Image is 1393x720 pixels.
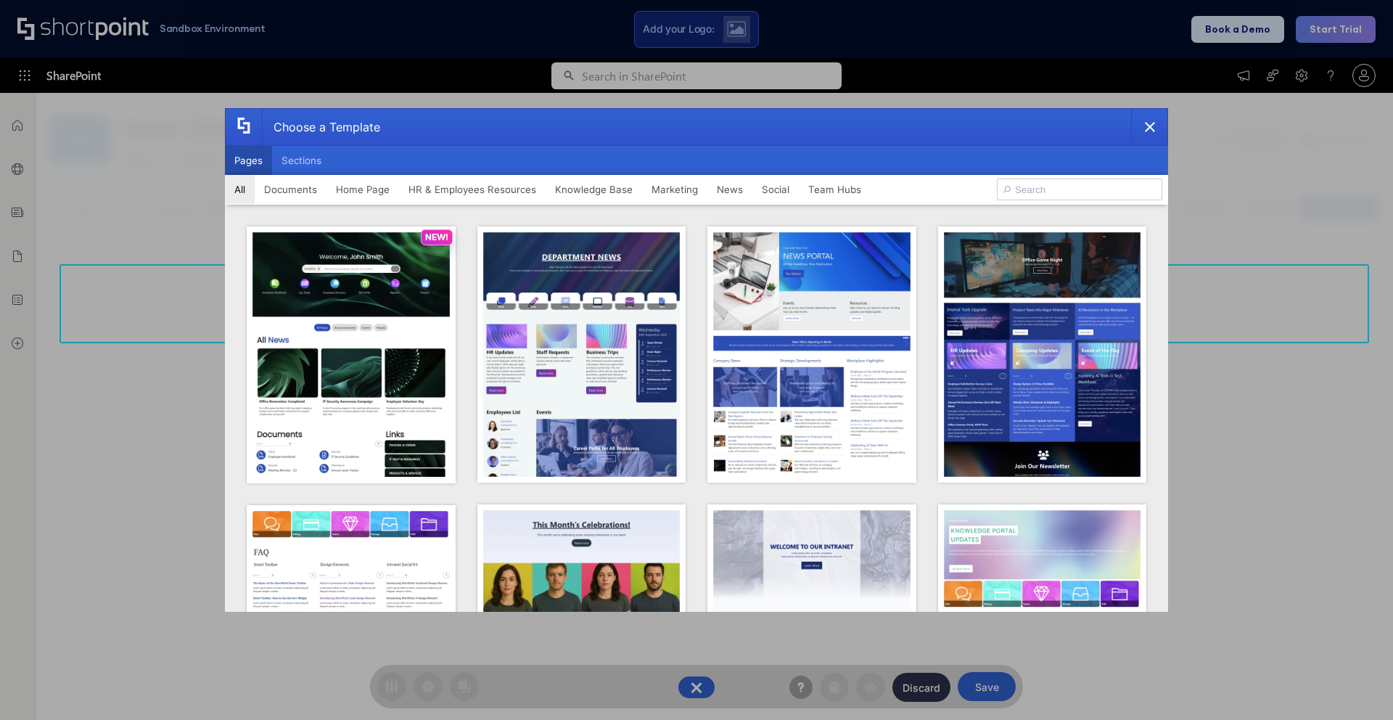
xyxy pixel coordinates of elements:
[262,109,380,145] div: Choose a Template
[752,175,799,204] button: Social
[225,175,255,204] button: All
[399,175,546,204] button: HR & Employees Resources
[546,175,642,204] button: Knowledge Base
[225,146,272,175] button: Pages
[326,175,399,204] button: Home Page
[997,179,1162,200] input: Search
[799,175,871,204] button: Team Hubs
[255,175,326,204] button: Documents
[642,175,707,204] button: Marketing
[707,175,752,204] button: News
[272,146,331,175] button: Sections
[425,232,448,242] p: NEW!
[1320,650,1393,720] iframe: Chat Widget
[225,108,1168,612] div: template selector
